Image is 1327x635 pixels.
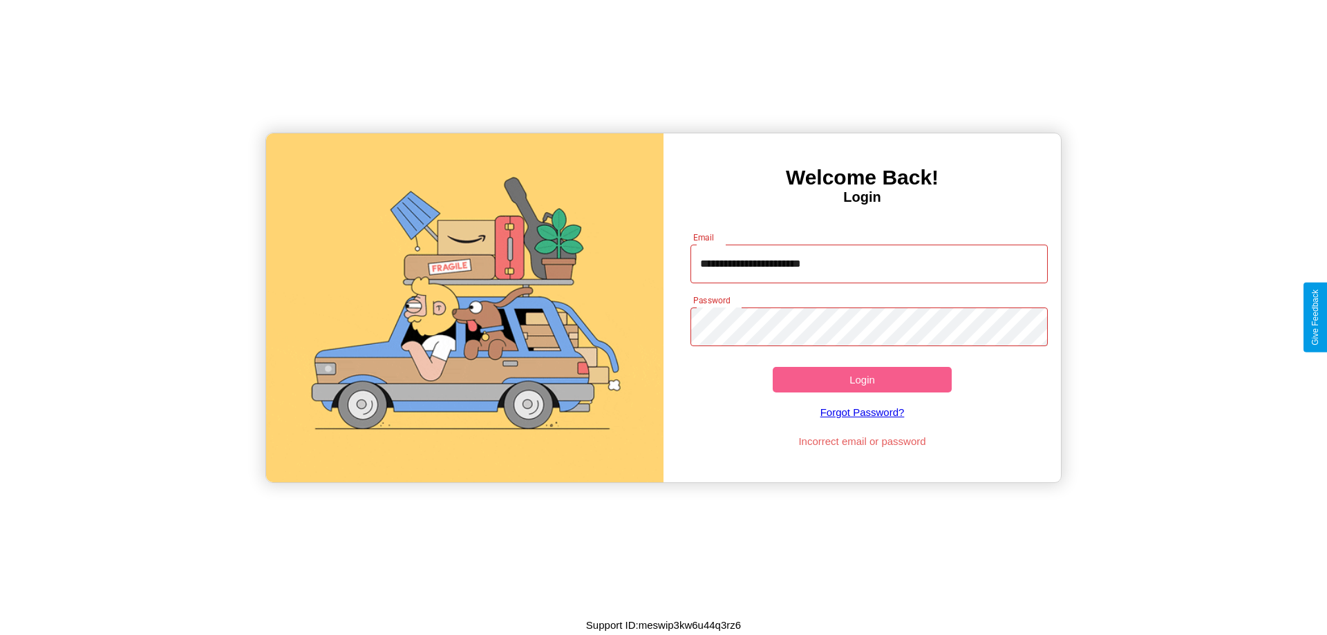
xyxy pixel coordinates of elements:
[773,367,952,392] button: Login
[684,432,1042,451] p: Incorrect email or password
[663,166,1061,189] h3: Welcome Back!
[266,133,663,482] img: gif
[663,189,1061,205] h4: Login
[684,392,1042,432] a: Forgot Password?
[693,231,715,243] label: Email
[693,294,730,306] label: Password
[1310,290,1320,345] div: Give Feedback
[586,616,741,634] p: Support ID: meswip3kw6u44q3rz6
